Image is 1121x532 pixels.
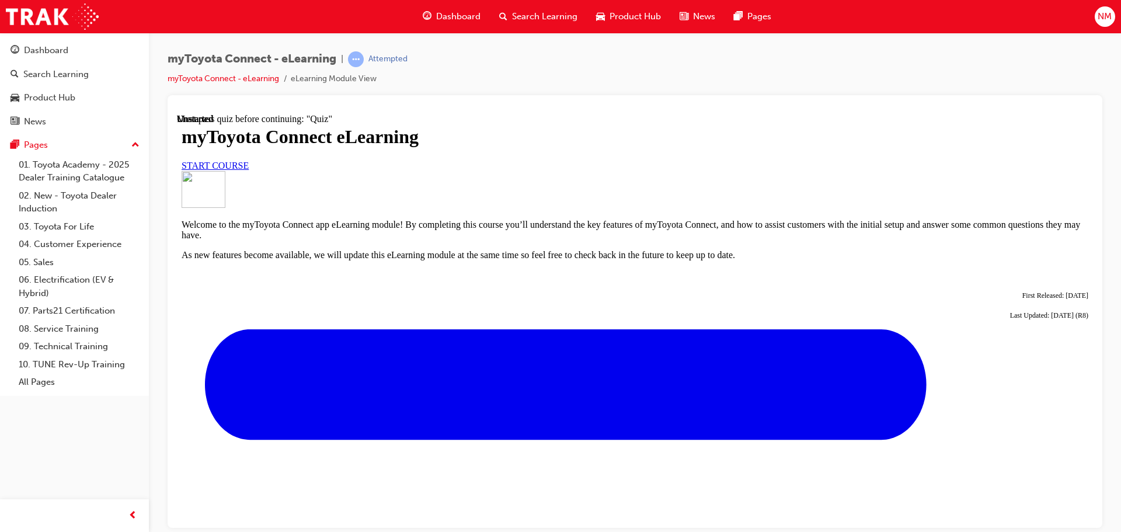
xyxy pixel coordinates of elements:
img: Trak [6,4,99,30]
div: Product Hub [24,91,75,105]
span: search-icon [11,69,19,80]
a: All Pages [14,373,144,391]
span: learningRecordVerb_ATTEMPT-icon [348,51,364,67]
a: 09. Technical Training [14,338,144,356]
h1: myToyota Connect eLearning [5,12,911,34]
a: 01. Toyota Academy - 2025 Dealer Training Catalogue [14,156,144,187]
span: Product Hub [610,10,661,23]
span: myToyota Connect - eLearning [168,53,336,66]
span: up-icon [131,138,140,153]
a: Search Learning [5,64,144,85]
button: NM [1095,6,1115,27]
a: 02. New - Toyota Dealer Induction [14,187,144,218]
span: guage-icon [11,46,19,56]
span: Last Updated: [DATE] (R8) [833,197,911,206]
a: 05. Sales [14,253,144,272]
a: 08. Service Training [14,320,144,338]
a: guage-iconDashboard [413,5,490,29]
div: Pages [24,138,48,152]
a: 10. TUNE Rev-Up Training [14,356,144,374]
a: Product Hub [5,87,144,109]
div: News [24,115,46,128]
a: news-iconNews [670,5,725,29]
span: guage-icon [423,9,431,24]
a: 04. Customer Experience [14,235,144,253]
a: myToyota Connect - eLearning [168,74,279,84]
a: car-iconProduct Hub [587,5,670,29]
div: Dashboard [24,44,68,57]
span: news-icon [680,9,688,24]
div: Search Learning [23,68,89,81]
a: 03. Toyota For Life [14,218,144,236]
span: First Released: [DATE] [845,178,911,186]
a: Dashboard [5,40,144,61]
span: pages-icon [734,9,743,24]
a: 07. Parts21 Certification [14,302,144,320]
p: Welcome to the myToyota Connect app eLearning module! By completing this course you’ll understand... [5,106,911,127]
span: Pages [747,10,771,23]
span: Search Learning [512,10,577,23]
div: Attempted [368,54,408,65]
p: As new features become available, we will update this eLearning module at the same time so feel f... [5,136,911,147]
a: 06. Electrification (EV & Hybrid) [14,271,144,302]
span: Dashboard [436,10,481,23]
a: News [5,111,144,133]
span: NM [1098,10,1112,23]
span: prev-icon [128,509,137,523]
li: eLearning Module View [291,72,377,86]
span: | [341,53,343,66]
a: search-iconSearch Learning [490,5,587,29]
span: pages-icon [11,140,19,151]
span: news-icon [11,117,19,127]
button: DashboardSearch LearningProduct HubNews [5,37,144,134]
span: search-icon [499,9,507,24]
a: START COURSE [5,47,72,57]
button: Pages [5,134,144,156]
span: car-icon [11,93,19,103]
a: pages-iconPages [725,5,781,29]
span: News [693,10,715,23]
span: car-icon [596,9,605,24]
